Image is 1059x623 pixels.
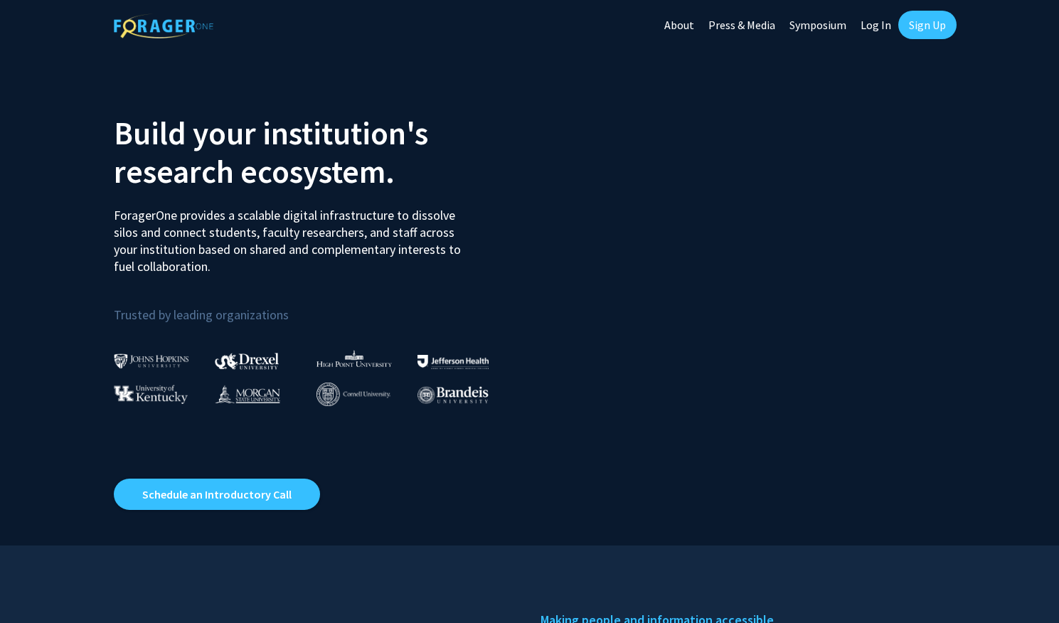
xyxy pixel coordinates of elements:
[114,385,188,404] img: University of Kentucky
[215,385,280,403] img: Morgan State University
[114,353,189,368] img: Johns Hopkins University
[114,479,320,510] a: Opens in a new tab
[316,383,390,406] img: Cornell University
[114,14,213,38] img: ForagerOne Logo
[114,196,471,275] p: ForagerOne provides a scalable digital infrastructure to dissolve silos and connect students, fac...
[114,114,519,191] h2: Build your institution's research ecosystem.
[215,353,279,369] img: Drexel University
[114,287,519,326] p: Trusted by leading organizations
[417,386,489,404] img: Brandeis University
[316,350,392,367] img: High Point University
[898,11,957,39] a: Sign Up
[417,355,489,368] img: Thomas Jefferson University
